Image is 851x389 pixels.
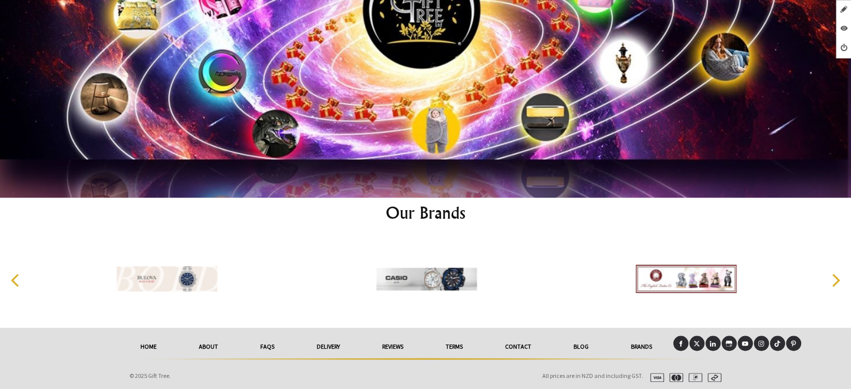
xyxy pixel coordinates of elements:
[646,373,664,382] img: visa.svg
[738,336,753,351] a: Youtube
[178,336,239,358] a: About
[116,241,217,316] img: Bulova Watches
[5,269,27,291] button: Previous
[129,372,171,379] span: © 2025 Gift Tree.
[754,336,769,351] a: Instagram
[361,336,424,358] a: reviews
[424,336,484,358] a: Terms
[824,269,846,291] button: Next
[239,336,296,358] a: FAQs
[673,336,688,351] a: Facebook
[484,336,552,358] a: Contact
[376,241,477,316] img: Casio Watches
[705,336,721,351] a: LinkedIn
[703,373,722,382] img: afterpay.svg
[770,336,785,351] a: Tiktok
[665,373,683,382] img: mastercard.svg
[786,336,801,351] a: Pinterest
[119,336,178,358] a: HOME
[610,336,673,358] a: Brands
[684,373,702,382] img: paypal.svg
[552,336,610,358] a: Blog
[542,372,643,379] span: All prices are in NZD and including GST.
[689,336,704,351] a: X (Twitter)
[635,241,736,316] img: Charlie Bears
[296,336,361,358] a: delivery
